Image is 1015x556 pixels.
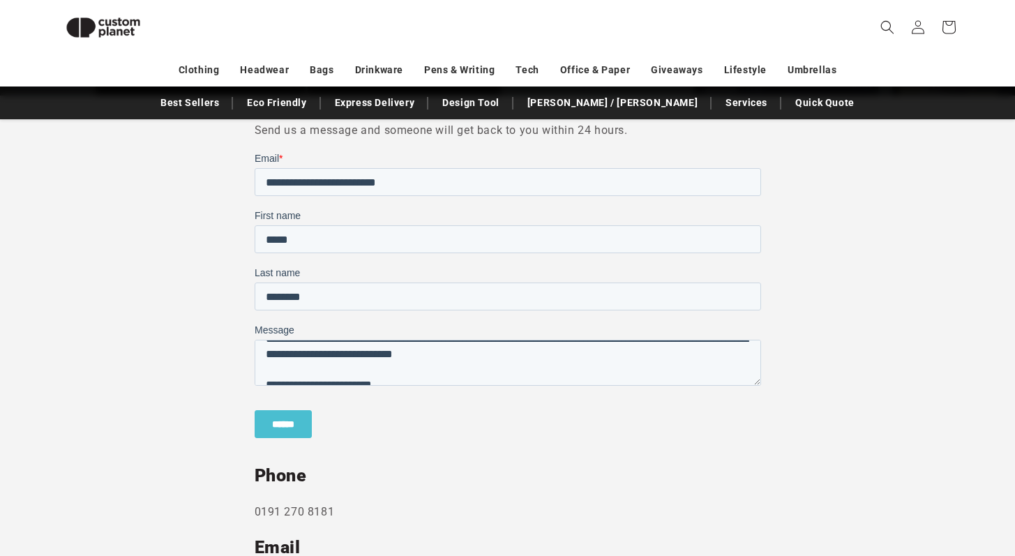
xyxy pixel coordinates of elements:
[719,91,774,115] a: Services
[240,58,289,82] a: Headwear
[240,91,313,115] a: Eco Friendly
[179,58,220,82] a: Clothing
[776,405,1015,556] iframe: Chat Widget
[328,91,422,115] a: Express Delivery
[255,465,761,487] h2: Phone
[872,12,903,43] summary: Search
[355,58,403,82] a: Drinkware
[255,502,761,523] p: 0191 270 8181
[651,58,702,82] a: Giveaways
[788,58,836,82] a: Umbrellas
[153,91,226,115] a: Best Sellers
[54,6,152,50] img: Custom Planet
[435,91,506,115] a: Design Tool
[255,121,761,141] p: Send us a message and someone will get back to you within 24 hours.
[424,58,495,82] a: Pens & Writing
[788,91,862,115] a: Quick Quote
[255,151,761,450] iframe: Form 0
[520,91,705,115] a: [PERSON_NAME] / [PERSON_NAME]
[724,58,767,82] a: Lifestyle
[560,58,630,82] a: Office & Paper
[310,58,333,82] a: Bags
[516,58,539,82] a: Tech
